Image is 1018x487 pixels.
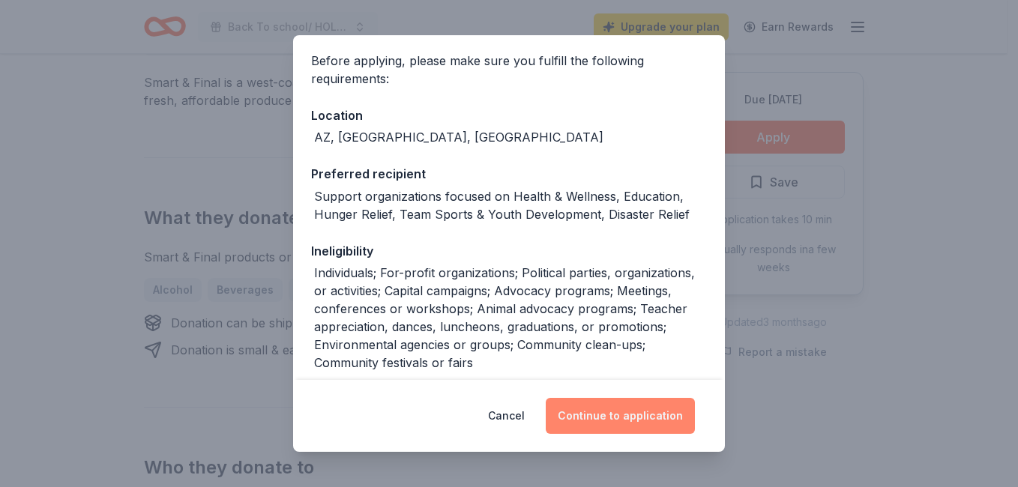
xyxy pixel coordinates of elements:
[311,164,707,184] div: Preferred recipient
[488,398,525,434] button: Cancel
[311,241,707,261] div: Ineligibility
[311,106,707,125] div: Location
[311,52,707,88] div: Before applying, please make sure you fulfill the following requirements:
[314,264,707,372] div: Individuals; For-profit organizations; Political parties, organizations, or activities; Capital c...
[546,398,695,434] button: Continue to application
[314,128,603,146] div: AZ, [GEOGRAPHIC_DATA], [GEOGRAPHIC_DATA]
[314,187,707,223] div: Support organizations focused on Health & Wellness, Education, Hunger Relief, Team Sports & Youth...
